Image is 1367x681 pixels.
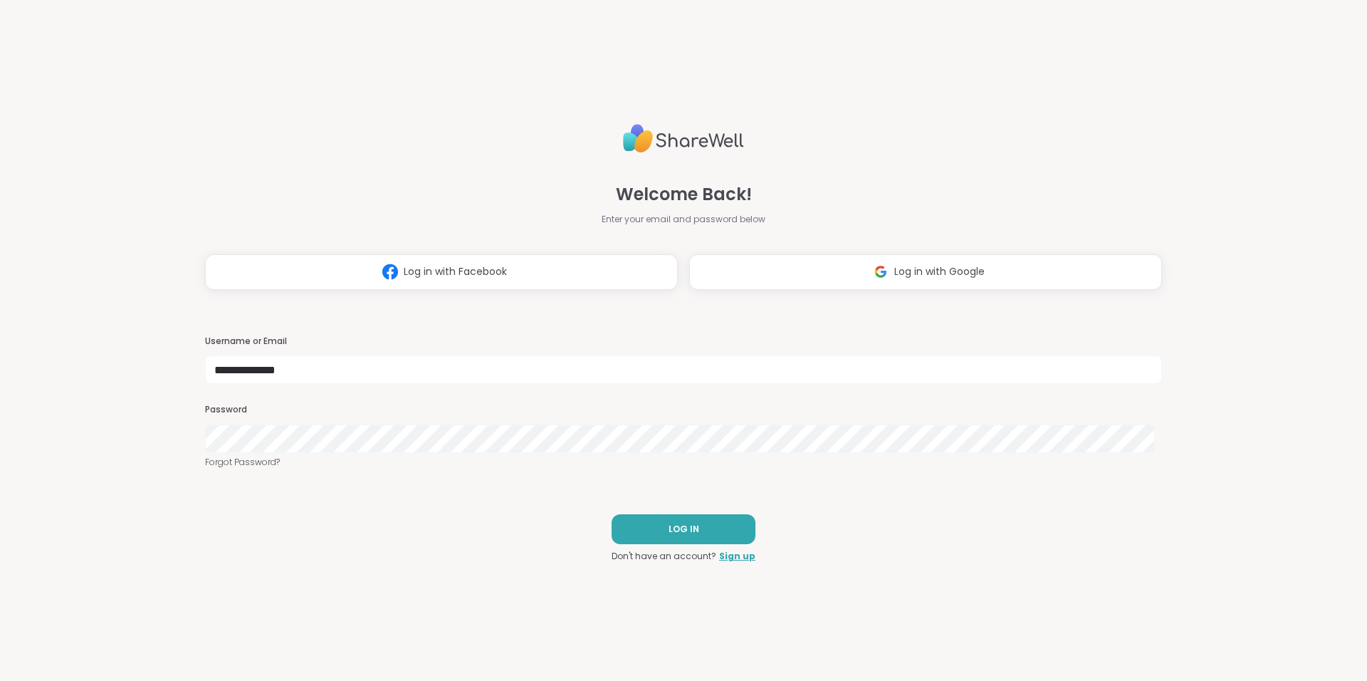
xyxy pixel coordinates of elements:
span: Enter your email and password below [602,213,765,226]
span: Log in with Facebook [404,264,507,279]
span: Welcome Back! [616,182,752,207]
span: LOG IN [669,523,699,536]
a: Forgot Password? [205,456,1162,469]
span: Log in with Google [894,264,985,279]
a: Sign up [719,550,755,563]
h3: Password [205,404,1162,416]
span: Don't have an account? [612,550,716,563]
button: Log in with Facebook [205,254,678,290]
h3: Username or Email [205,336,1162,348]
button: LOG IN [612,514,755,544]
img: ShareWell Logomark [867,259,894,285]
button: Log in with Google [689,254,1162,290]
img: ShareWell Logomark [377,259,404,285]
img: ShareWell Logo [623,118,744,159]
